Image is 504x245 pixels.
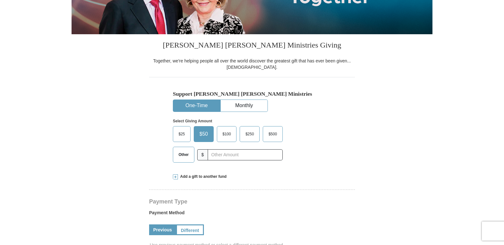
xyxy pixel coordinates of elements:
h4: Payment Type [149,199,355,204]
a: Previous [149,224,176,235]
h5: Support [PERSON_NAME] [PERSON_NAME] Ministries [173,91,331,97]
button: One-Time [173,100,220,112]
a: Different [176,224,204,235]
label: Payment Method [149,210,355,219]
span: Other [175,150,192,159]
input: Other Amount [208,149,283,160]
div: Together, we're helping people all over the world discover the greatest gift that has ever been g... [149,58,355,70]
strong: Select Giving Amount [173,119,212,123]
span: $25 [175,129,188,139]
span: $100 [219,129,234,139]
span: $50 [196,129,211,139]
button: Monthly [221,100,268,112]
h3: [PERSON_NAME] [PERSON_NAME] Ministries Giving [149,34,355,58]
span: Add a gift to another fund [178,174,227,179]
span: $ [197,149,208,160]
span: $250 [242,129,257,139]
span: $500 [265,129,280,139]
